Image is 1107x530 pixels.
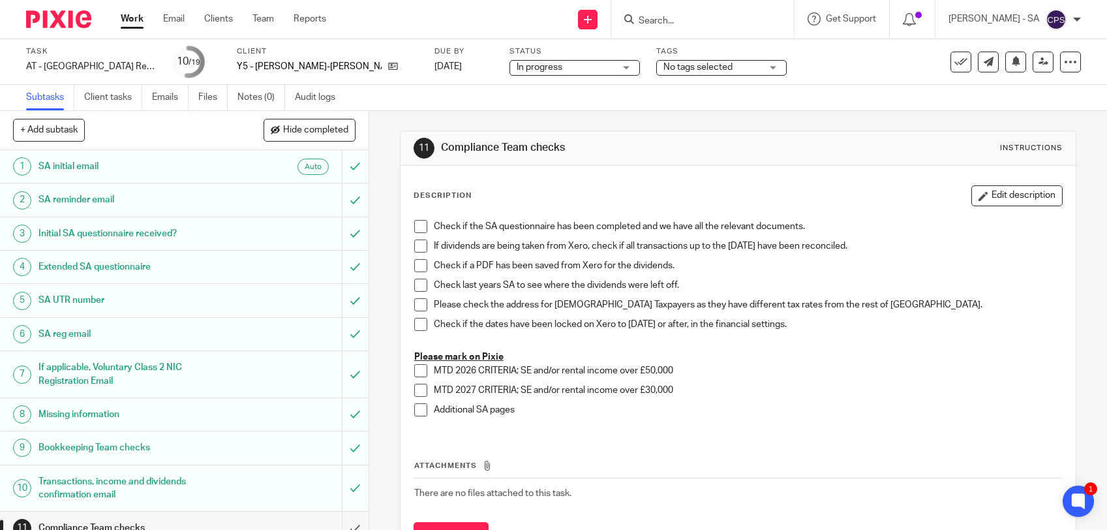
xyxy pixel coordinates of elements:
[434,46,493,57] label: Due by
[971,185,1063,206] button: Edit description
[1000,143,1063,153] div: Instructions
[656,46,787,57] label: Tags
[189,59,200,66] small: /19
[13,225,31,243] div: 3
[13,325,31,343] div: 6
[1084,482,1097,495] div: 1
[434,259,1062,272] p: Check if a PDF has been saved from Xero for the dividends.
[414,352,504,362] u: Please mark on Pixie
[441,141,766,155] h1: Compliance Team checks
[252,12,274,25] a: Team
[434,384,1062,397] p: MTD 2027 CRITERIA; SE and/or rental income over £30,000
[121,12,144,25] a: Work
[26,85,74,110] a: Subtasks
[434,298,1062,311] p: Please check the address for [DEMOGRAPHIC_DATA] Taxpayers as they have different tax rates from t...
[204,12,233,25] a: Clients
[13,191,31,210] div: 2
[38,438,232,458] h1: Bookkeeping Team checks
[283,125,348,136] span: Hide completed
[13,479,31,497] div: 10
[38,190,232,210] h1: SA reminder email
[517,63,562,72] span: In progress
[237,85,285,110] a: Notes (0)
[26,60,157,73] div: AT - [GEOGRAPHIC_DATA] Return - PE [DATE]
[414,489,571,498] span: There are no files attached to this task.
[152,85,189,110] a: Emails
[434,403,1062,416] p: Additional SA pages
[198,85,228,110] a: Files
[13,119,85,141] button: + Add subtask
[13,439,31,457] div: 9
[38,405,232,424] h1: Missing information
[38,224,232,243] h1: Initial SA questionnaire received?
[826,14,876,23] span: Get Support
[163,12,185,25] a: Email
[13,292,31,310] div: 5
[434,240,1062,253] p: If dividends are being taken from Xero, check if all transactions up to the [DATE] have been reco...
[38,257,232,277] h1: Extended SA questionnaire
[297,159,329,175] div: Auto
[434,364,1062,377] p: MTD 2026 CRITERIA; SE and/or rental income over £50,000
[237,60,382,73] p: Y5 - [PERSON_NAME]-[PERSON_NAME]
[38,472,232,505] h1: Transactions, income and dividends confirmation email
[414,191,472,201] p: Description
[434,318,1062,331] p: Check if the dates have been locked on Xero to [DATE] or after, in the financial settings.
[237,46,418,57] label: Client
[26,60,157,73] div: AT - SA Return - PE 05-04-2025
[948,12,1039,25] p: [PERSON_NAME] - SA
[264,119,356,141] button: Hide completed
[13,258,31,276] div: 4
[38,157,232,176] h1: SA initial email
[13,157,31,176] div: 1
[38,324,232,344] h1: SA reg email
[637,16,755,27] input: Search
[84,85,142,110] a: Client tasks
[663,63,733,72] span: No tags selected
[177,54,200,69] div: 10
[434,220,1062,233] p: Check if the SA questionnaire has been completed and we have all the relevant documents.
[26,10,91,28] img: Pixie
[13,405,31,424] div: 8
[1046,9,1067,30] img: svg%3E
[38,290,232,310] h1: SA UTR number
[414,138,434,159] div: 11
[509,46,640,57] label: Status
[13,366,31,384] div: 7
[295,85,345,110] a: Audit logs
[414,462,477,469] span: Attachments
[434,279,1062,292] p: Check last years SA to see where the dividends were left off.
[38,358,232,391] h1: If applicable, Voluntary Class 2 NIC Registration Email
[26,46,157,57] label: Task
[434,62,462,71] span: [DATE]
[294,12,326,25] a: Reports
